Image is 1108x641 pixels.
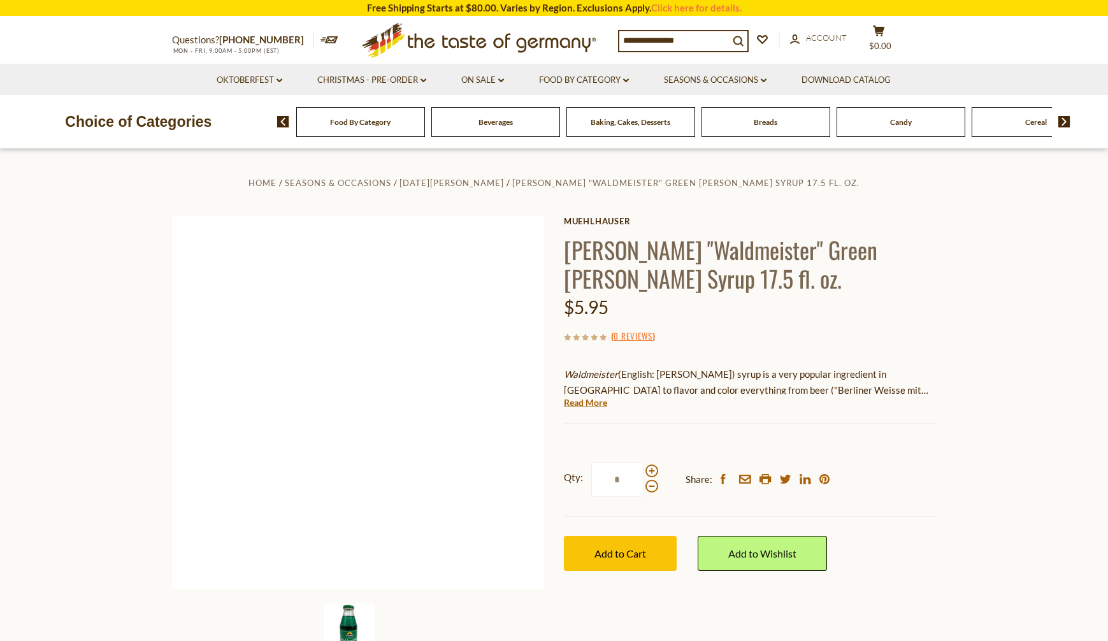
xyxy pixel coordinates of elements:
a: Beverages [478,117,513,127]
a: Breads [754,117,777,127]
button: $0.00 [860,25,898,57]
img: Muehlhauser "Waldmeister" Green Woodruff Syrup 17.5 fl. oz. [172,216,545,589]
a: Click here for details. [651,2,742,13]
a: Account [790,31,847,45]
a: Muehlhauser [564,216,937,226]
button: Add to Cart [564,536,677,571]
a: [PHONE_NUMBER] [219,34,304,45]
input: Qty: [591,462,644,497]
span: Account [806,32,847,43]
span: MON - FRI, 9:00AM - 5:00PM (EST) [172,47,280,54]
a: On Sale [461,73,504,87]
a: Home [248,178,277,188]
span: Add to Cart [594,547,646,559]
h1: [PERSON_NAME] "Waldmeister" Green [PERSON_NAME] Syrup 17.5 fl. oz. [564,235,937,292]
a: Oktoberfest [217,73,282,87]
a: Seasons & Occasions [664,73,766,87]
a: [PERSON_NAME] "Waldmeister" Green [PERSON_NAME] Syrup 17.5 fl. oz. [512,178,860,188]
a: Cereal [1025,117,1047,127]
a: Read More [564,396,607,409]
p: Questions? [172,32,313,48]
a: Food By Category [539,73,629,87]
a: [DATE][PERSON_NAME] [399,178,504,188]
a: Seasons & Occasions [285,178,391,188]
span: $5.95 [564,296,608,318]
a: Christmas - PRE-ORDER [317,73,426,87]
a: Baking, Cakes, Desserts [591,117,670,127]
span: ( ) [611,329,655,342]
a: Food By Category [330,117,391,127]
img: next arrow [1058,116,1070,127]
a: Candy [890,117,912,127]
strong: Qty: [564,470,583,486]
span: Share: [686,472,712,487]
a: Download Catalog [802,73,891,87]
em: Waldmeister [564,368,618,380]
a: 0 Reviews [614,329,652,343]
p: (English: [PERSON_NAME]) syrup is a very popular ingredient in [GEOGRAPHIC_DATA] to flavor and co... [564,366,937,398]
span: $0.00 [869,41,891,51]
a: Add to Wishlist [698,536,827,571]
img: previous arrow [277,116,289,127]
